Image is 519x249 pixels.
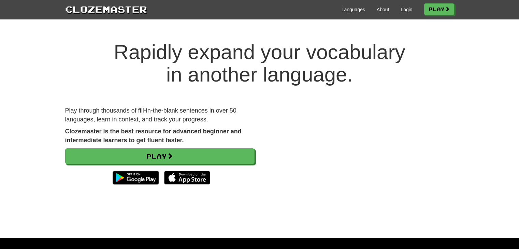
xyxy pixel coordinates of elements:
a: Languages [342,6,365,13]
a: Login [401,6,412,13]
a: Clozemaster [65,3,147,15]
img: Download_on_the_App_Store_Badge_US-UK_135x40-25178aeef6eb6b83b96f5f2d004eda3bffbb37122de64afbaef7... [164,171,210,185]
img: Get it on Google Play [109,167,162,188]
a: Play [424,3,454,15]
a: Play [65,148,255,164]
a: About [377,6,389,13]
p: Play through thousands of fill-in-the-blank sentences in over 50 languages, learn in context, and... [65,106,255,124]
strong: Clozemaster is the best resource for advanced beginner and intermediate learners to get fluent fa... [65,128,242,144]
